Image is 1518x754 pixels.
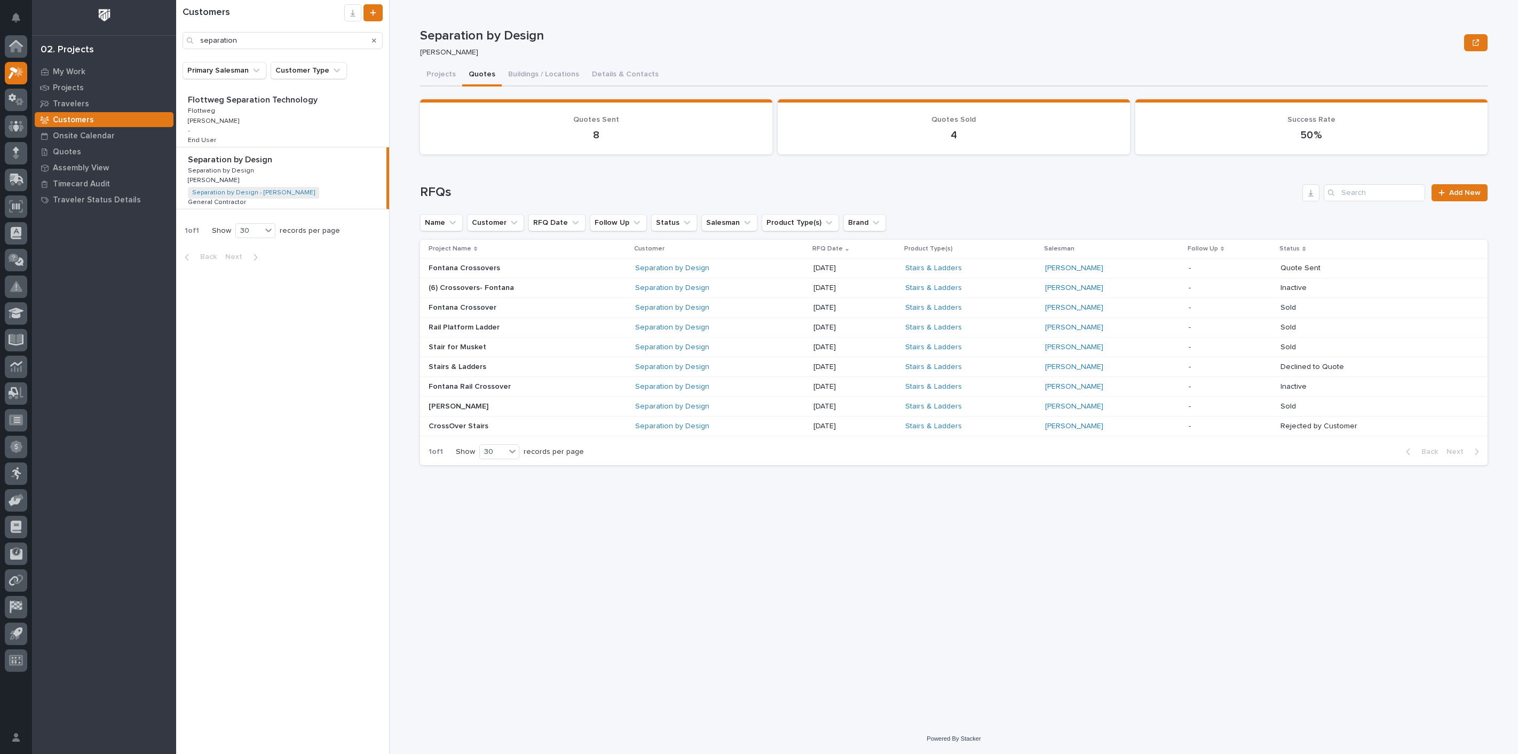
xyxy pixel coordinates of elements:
[1045,284,1103,293] a: [PERSON_NAME]
[813,323,897,332] p: [DATE]
[420,318,1488,337] tr: Rail Platform LadderRail Platform Ladder Separation by Design [DATE]Stairs & Ladders [PERSON_NAME...
[53,99,89,109] p: Travelers
[176,218,208,244] p: 1 of 1
[32,144,176,160] a: Quotes
[420,357,1488,377] tr: Stairs & LaddersStairs & Ladders Separation by Design [DATE]Stairs & Ladders [PERSON_NAME] -Decli...
[429,301,499,312] p: Fontana Crossover
[1045,303,1103,312] a: [PERSON_NAME]
[194,252,217,262] span: Back
[1280,382,1467,391] p: Inactive
[41,44,94,56] div: 02. Projects
[183,7,344,19] h1: Customers
[5,6,27,29] button: Notifications
[590,214,647,231] button: Follow Up
[53,163,109,173] p: Assembly View
[1442,447,1488,457] button: Next
[1280,284,1467,293] p: Inactive
[1045,264,1103,273] a: [PERSON_NAME]
[212,226,231,235] p: Show
[1446,447,1470,457] span: Next
[1449,189,1481,197] span: Add New
[813,402,897,411] p: [DATE]
[1280,422,1467,431] p: Rejected by Customer
[32,128,176,144] a: Onsite Calendar
[651,214,697,231] button: Status
[927,735,981,742] a: Powered By Stacker
[480,446,505,458] div: 30
[420,337,1488,357] tr: Stair for MusketStair for Musket Separation by Design [DATE]Stairs & Ladders [PERSON_NAME] -Sold
[188,165,256,175] p: Separation by Design
[429,341,488,352] p: Stair for Musket
[32,176,176,192] a: Timecard Audit
[1189,303,1272,312] p: -
[905,323,962,332] a: Stairs & Ladders
[1189,363,1272,372] p: -
[573,116,619,123] span: Quotes Sent
[271,62,347,79] button: Customer Type
[420,278,1488,298] tr: (6) Crossovers- Fontana(6) Crossovers- Fontana Separation by Design [DATE]Stairs & Ladders [PERSO...
[32,160,176,176] a: Assembly View
[931,116,976,123] span: Quotes Sold
[1415,447,1438,457] span: Back
[1045,363,1103,372] a: [PERSON_NAME]
[1045,402,1103,411] a: [PERSON_NAME]
[635,422,709,431] a: Separation by Design
[13,13,27,30] div: Notifications
[188,105,217,115] p: Flottweg
[183,62,266,79] button: Primary Salesman
[420,64,462,87] button: Projects
[1148,129,1475,142] p: 50 %
[1432,184,1488,201] a: Add New
[420,185,1298,200] h1: RFQs
[812,243,843,255] p: RFQ Date
[635,382,709,391] a: Separation by Design
[420,28,1460,44] p: Separation by Design
[1280,343,1467,352] p: Sold
[462,64,502,87] button: Quotes
[635,264,709,273] a: Separation by Design
[53,179,110,189] p: Timecard Audit
[94,5,114,25] img: Workspace Logo
[813,343,897,352] p: [DATE]
[420,377,1488,397] tr: Fontana Rail CrossoverFontana Rail Crossover Separation by Design [DATE]Stairs & Ladders [PERSON_...
[635,343,709,352] a: Separation by Design
[1280,264,1467,273] p: Quote Sent
[586,64,665,87] button: Details & Contacts
[429,360,488,372] p: Stairs & Ladders
[429,243,471,255] p: Project Name
[1324,184,1425,201] input: Search
[635,363,709,372] a: Separation by Design
[32,80,176,96] a: Projects
[1188,243,1218,255] p: Follow Up
[420,214,463,231] button: Name
[634,243,665,255] p: Customer
[1280,363,1467,372] p: Declined to Quote
[905,422,962,431] a: Stairs & Ladders
[904,243,953,255] p: Product Type(s)
[183,32,383,49] input: Search
[1287,116,1335,123] span: Success Rate
[813,422,897,431] p: [DATE]
[53,67,85,77] p: My Work
[420,397,1488,417] tr: [PERSON_NAME][PERSON_NAME] Separation by Design [DATE]Stairs & Ladders [PERSON_NAME] -Sold
[188,93,320,105] p: Flottweg Separation Technology
[188,175,241,184] p: [PERSON_NAME]
[1279,243,1300,255] p: Status
[790,129,1117,142] p: 4
[905,363,962,372] a: Stairs & Ladders
[635,303,709,312] a: Separation by Design
[225,252,249,262] span: Next
[32,112,176,128] a: Customers
[420,258,1488,278] tr: Fontana CrossoversFontana Crossovers Separation by Design [DATE]Stairs & Ladders [PERSON_NAME] -Q...
[813,363,897,372] p: [DATE]
[1045,382,1103,391] a: [PERSON_NAME]
[429,380,513,391] p: Fontana Rail Crossover
[192,189,315,197] a: Separation by Design - [PERSON_NAME]
[1189,264,1272,273] p: -
[188,127,190,135] p: -
[176,147,389,209] a: Separation by DesignSeparation by Design Separation by DesignSeparation by Design [PERSON_NAME][P...
[429,400,491,411] p: [PERSON_NAME]
[528,214,586,231] button: RFQ Date
[467,214,524,231] button: Customer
